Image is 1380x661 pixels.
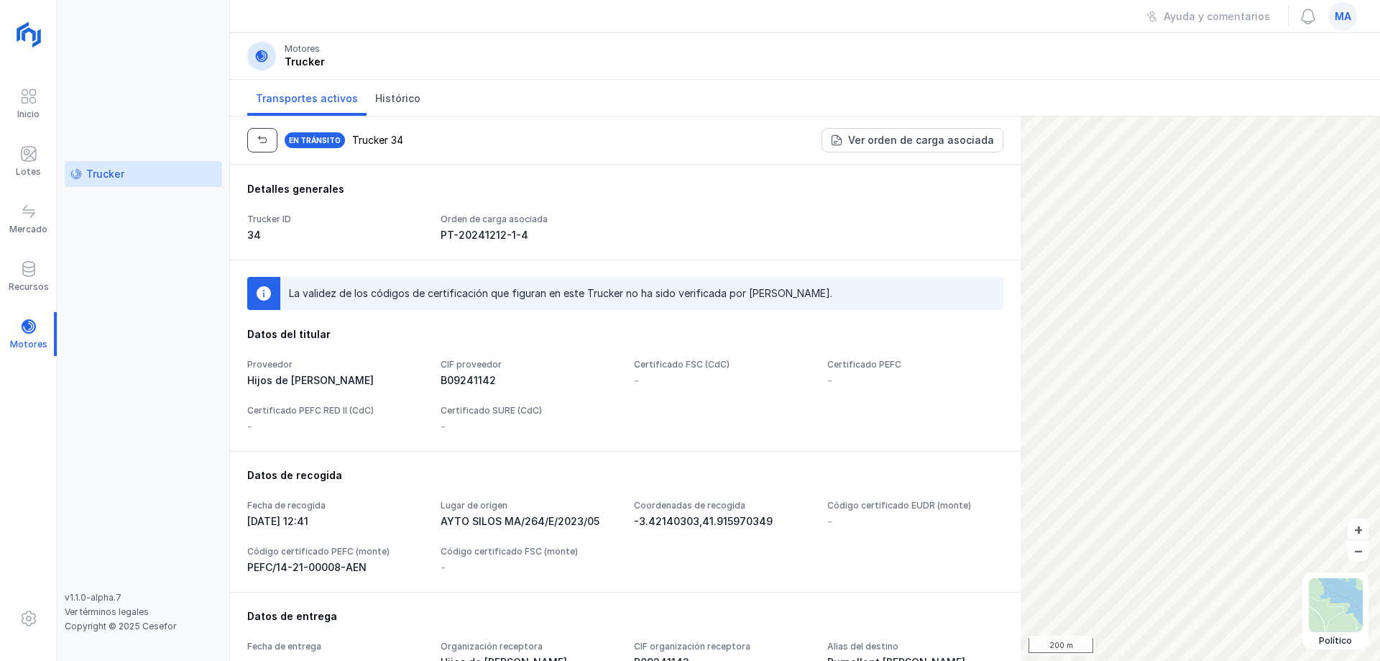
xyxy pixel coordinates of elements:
[247,468,1003,483] div: Datos de recogida
[441,228,617,242] div: PT-20241212-1-4
[441,405,617,416] div: Certificado SURE (CdC)
[1137,4,1279,29] button: Ayuda y comentarios
[17,109,40,120] div: Inicio
[634,500,810,511] div: Coordenadas de recogida
[827,500,1003,511] div: Código certificado EUDR (monte)
[441,514,617,529] div: AYTO SILOS MA/264/E/2023/05
[1335,9,1351,24] span: ma
[247,500,423,511] div: Fecha de recogida
[256,91,358,106] span: Transportes activos
[247,419,423,434] div: -
[1309,578,1363,632] img: political.webp
[247,228,423,242] div: 34
[289,286,832,301] div: La validez de los códigos de certificación que figuran en este Trucker no ha sido verificada por ...
[375,91,420,106] span: Histórico
[65,606,149,617] a: Ver términos legales
[247,373,423,388] div: Hijos de [PERSON_NAME]
[352,133,403,147] div: Trucker 34
[247,560,423,575] div: PEFC/14-21-00008-AEN
[634,359,810,370] div: Certificado FSC (CdC)
[9,281,49,293] div: Recursos
[441,214,617,225] div: Orden de carga asociada
[441,546,617,557] div: Código certificado FSC (monte)
[634,373,810,388] div: -
[441,500,617,511] div: Lugar de origen
[827,641,1003,652] div: Alias del destino
[827,359,1003,370] div: Certificado PEFC
[65,161,222,187] a: Trucker
[827,514,832,529] div: -
[247,641,423,652] div: Fecha de entrega
[634,641,810,652] div: CIF organización receptora
[247,546,423,557] div: Código certificado PEFC (monte)
[441,359,617,370] div: CIF proveedor
[65,592,222,603] div: v1.1.0-alpha.7
[848,133,994,147] div: Ver orden de carga asociada
[822,128,1003,152] button: Ver orden de carga asociada
[634,514,810,529] div: -3.42140303,41.915970349
[86,167,124,181] div: Trucker
[1348,540,1368,561] button: –
[285,55,325,69] div: Trucker
[11,17,47,53] img: logoRight.svg
[1348,519,1368,539] button: +
[827,373,1003,388] div: -
[247,514,423,529] div: [DATE] 12:41
[247,80,367,116] a: Transportes activos
[247,327,1003,342] div: Datos del titular
[441,373,617,388] div: B09241142
[247,214,423,225] div: Trucker ID
[247,182,1003,196] div: Detalles generales
[367,80,429,116] a: Histórico
[283,131,346,150] div: En tránsito
[9,224,47,235] div: Mercado
[1309,635,1363,647] div: Político
[16,166,41,178] div: Lotes
[247,609,1003,624] div: Datos de entrega
[247,359,423,370] div: Proveedor
[1164,9,1270,24] div: Ayuda y comentarios
[285,43,320,55] div: Motores
[247,405,423,416] div: Certificado PEFC RED II (CdC)
[65,621,222,632] div: Copyright © 2025 Cesefor
[441,641,617,652] div: Organización receptora
[441,560,446,575] div: -
[441,419,617,434] div: -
